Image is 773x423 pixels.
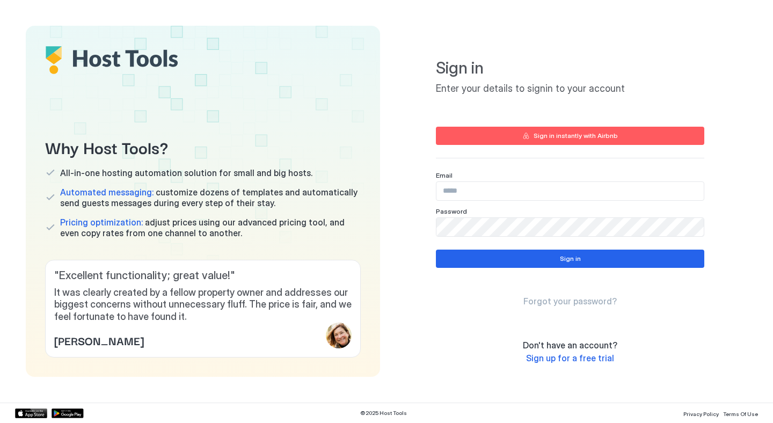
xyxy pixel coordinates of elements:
[436,182,704,200] input: Input Field
[436,58,704,78] span: Sign in
[723,411,758,417] span: Terms Of Use
[326,323,352,348] div: profile
[436,83,704,95] span: Enter your details to signin to your account
[52,409,84,418] a: Google Play Store
[436,127,704,145] button: Sign in instantly with Airbnb
[683,407,719,419] a: Privacy Policy
[45,135,361,159] span: Why Host Tools?
[523,340,617,351] span: Don't have an account?
[526,353,614,364] a: Sign up for a free trial
[436,207,467,215] span: Password
[54,332,144,348] span: [PERSON_NAME]
[436,250,704,268] button: Sign in
[60,217,361,238] span: adjust prices using our advanced pricing tool, and even copy rates from one channel to another.
[560,254,581,264] div: Sign in
[683,411,719,417] span: Privacy Policy
[526,353,614,363] span: Sign up for a free trial
[60,217,143,228] span: Pricing optimization:
[54,287,352,323] span: It was clearly created by a fellow property owner and addresses our biggest concerns without unne...
[534,131,618,141] div: Sign in instantly with Airbnb
[60,187,361,208] span: customize dozens of templates and automatically send guests messages during every step of their s...
[54,269,352,282] span: " Excellent functionality; great value! "
[436,218,704,236] input: Input Field
[15,409,47,418] a: App Store
[523,296,617,307] a: Forgot your password?
[523,296,617,307] span: Forgot your password?
[436,171,453,179] span: Email
[60,187,154,198] span: Automated messaging:
[723,407,758,419] a: Terms Of Use
[60,167,312,178] span: All-in-one hosting automation solution for small and big hosts.
[360,410,407,417] span: © 2025 Host Tools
